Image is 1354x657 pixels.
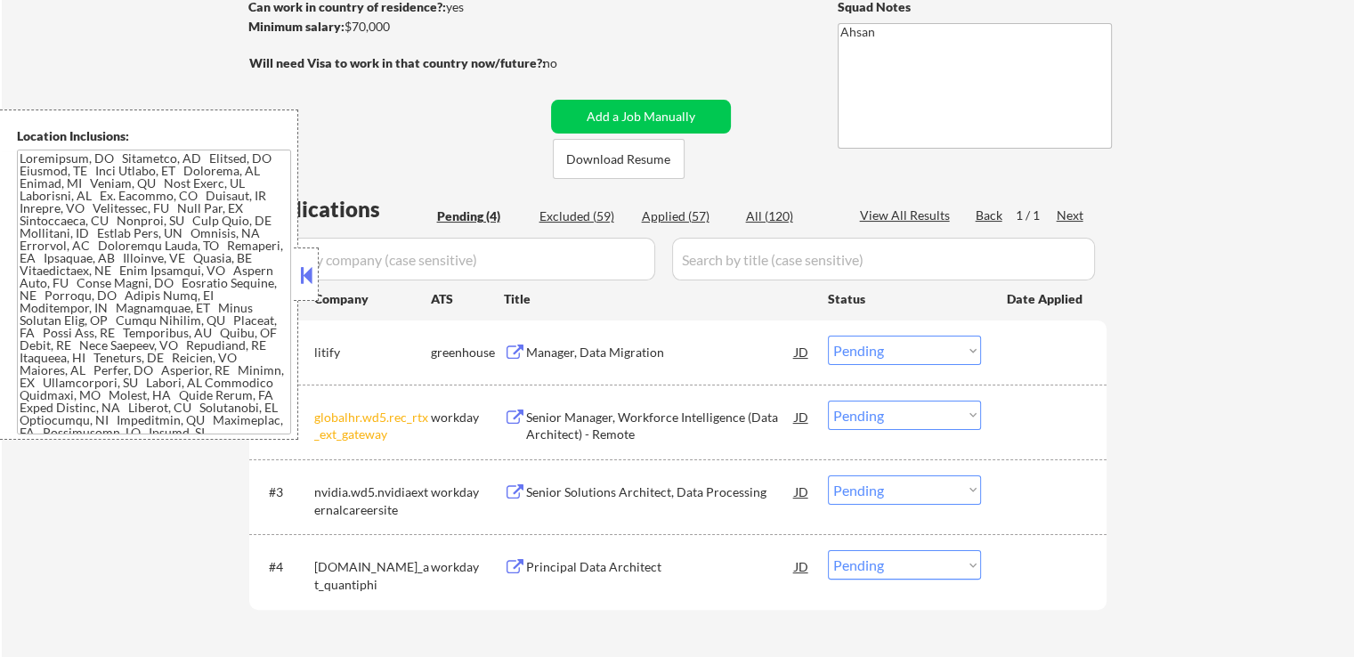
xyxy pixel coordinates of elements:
div: Status [828,282,981,314]
div: Applied (57) [642,207,731,225]
div: View All Results [860,207,955,224]
div: workday [431,483,504,501]
div: Manager, Data Migration [526,344,795,361]
div: Date Applied [1007,290,1085,308]
div: globalhr.wd5.rec_rtx_ext_gateway [314,409,431,443]
div: Next [1057,207,1085,224]
div: [DOMAIN_NAME]_at_quantiphi [314,558,431,593]
div: JD [793,475,811,507]
div: ATS [431,290,504,308]
div: Company [314,290,431,308]
div: JD [793,336,811,368]
input: Search by company (case sensitive) [255,238,655,280]
strong: Will need Visa to work in that country now/future?: [249,55,546,70]
div: Title [504,290,811,308]
div: litify [314,344,431,361]
div: #3 [269,483,300,501]
div: Location Inclusions: [17,127,291,145]
div: workday [431,558,504,576]
div: Principal Data Architect [526,558,795,576]
div: Senior Manager, Workforce Intelligence (Data Architect) - Remote [526,409,795,443]
input: Search by title (case sensitive) [672,238,1095,280]
button: Download Resume [553,139,685,179]
div: Applications [255,199,431,220]
button: Add a Job Manually [551,100,731,134]
div: Pending (4) [437,207,526,225]
div: nvidia.wd5.nvidiaexternalcareersite [314,483,431,518]
div: no [543,54,594,72]
strong: Minimum salary: [248,19,345,34]
div: #4 [269,558,300,576]
div: 1 / 1 [1016,207,1057,224]
div: JD [793,401,811,433]
div: Back [976,207,1004,224]
div: greenhouse [431,344,504,361]
div: $70,000 [248,18,545,36]
div: JD [793,550,811,582]
div: Senior Solutions Architect, Data Processing [526,483,795,501]
div: workday [431,409,504,426]
div: All (120) [746,207,835,225]
div: Excluded (59) [539,207,628,225]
